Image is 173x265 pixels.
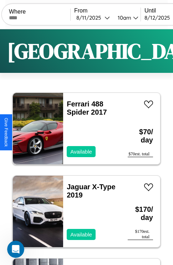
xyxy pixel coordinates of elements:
[67,100,107,116] a: Ferrari 488 Spider 2017
[128,198,153,229] h3: $ 170 / day
[128,229,153,240] div: $ 170 est. total
[76,14,105,21] div: 8 / 11 / 2025
[67,183,115,199] a: Jaguar X-Type 2019
[70,147,92,156] p: Available
[9,9,70,15] label: Where
[4,118,9,147] div: Give Feedback
[114,14,133,21] div: 10am
[112,14,141,21] button: 10am
[74,7,141,14] label: From
[7,241,24,258] iframe: Intercom live chat
[74,14,112,21] button: 8/11/2025
[70,230,92,239] p: Available
[128,121,153,151] h3: $ 70 / day
[128,151,153,157] div: $ 70 est. total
